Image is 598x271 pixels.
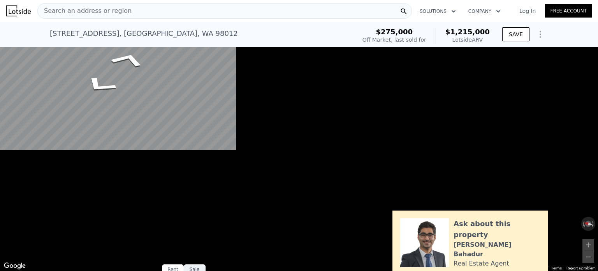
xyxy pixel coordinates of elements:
[376,28,413,36] span: $275,000
[413,4,462,18] button: Solutions
[510,7,545,15] a: Log In
[462,4,507,18] button: Company
[533,27,548,42] button: Show Options
[454,218,540,240] div: Ask about this property
[454,259,509,268] div: Real Estate Agent
[362,36,426,44] div: Off Market, last sold for
[50,28,238,39] div: [STREET_ADDRESS] , [GEOGRAPHIC_DATA] , WA 98012
[6,5,31,16] img: Lotside
[38,6,132,16] span: Search an address or region
[445,28,490,36] span: $1,215,000
[454,240,540,259] div: [PERSON_NAME] Bahadur
[502,27,529,41] button: SAVE
[445,36,490,44] div: Lotside ARV
[545,4,592,18] a: Free Account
